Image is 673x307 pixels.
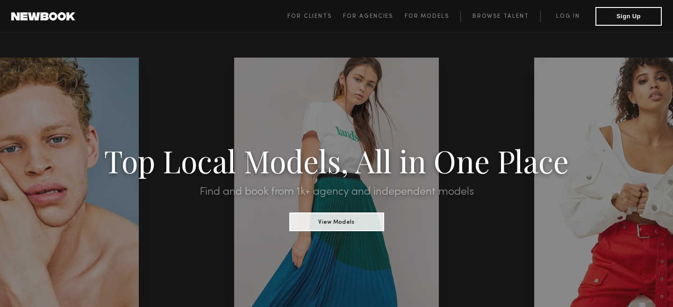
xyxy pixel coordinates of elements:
a: View Models [289,216,384,226]
h2: Find and book from 1k+ agency and independent models [50,186,623,197]
a: Browse Talent [460,11,540,22]
span: For Agencies [343,14,393,19]
span: For Clients [287,14,332,19]
a: For Agencies [343,11,404,22]
a: For Models [405,11,461,22]
button: Sign Up [595,7,662,26]
button: View Models [289,212,384,231]
h1: Top Local Models, All in One Place [50,146,623,175]
span: For Models [405,14,449,19]
a: Log in [540,11,595,22]
a: For Clients [287,11,343,22]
